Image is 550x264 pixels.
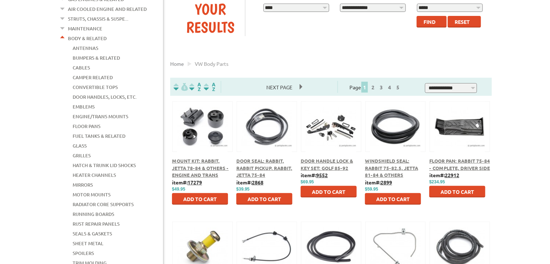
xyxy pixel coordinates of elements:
a: 2 [370,84,376,90]
b: item#: [236,179,263,186]
img: filterpricelow.svg [173,83,188,91]
a: Struts, Chassis & Suspe... [68,14,128,24]
button: Find [417,16,447,27]
a: Mirrors [73,180,93,190]
a: Glass [73,141,87,150]
b: item#: [429,172,459,178]
button: Add to Cart [236,193,292,205]
span: Add to Cart [312,188,345,195]
a: Sheet Metal [73,239,103,248]
a: Body & Related [68,34,107,43]
span: $234.95 [429,179,445,184]
a: Mount Kit: Rabbit, Jetta 78-84 & Others - Engine and Trans [172,158,229,178]
a: Grilles [73,151,91,160]
a: Motor Mounts [73,190,111,199]
a: Next Page [259,84,300,90]
u: 22912 [445,172,459,178]
button: Add to Cart [429,186,485,197]
a: Fuel Tanks & Related [73,131,125,141]
u: 9552 [316,172,328,178]
span: $39.95 [236,187,250,192]
a: Heater Channels [73,170,116,180]
a: Door Handles, Locks, Etc. [73,92,137,102]
b: item#: [365,179,392,186]
a: Floor Pan: Rabbit 75-84 - Complete, Driver Side [429,158,490,171]
a: Engine/Trans Mounts [73,112,128,121]
a: Windshield Seal: Rabbit 75-82.5, Jetta 81-84 & Others [365,158,418,178]
span: 1 [361,82,368,93]
u: 17279 [188,179,202,186]
a: Running Boards [73,209,114,219]
span: $59.95 [365,187,378,192]
a: Antennas [73,43,98,53]
button: Reset [448,16,481,27]
span: $49.95 [172,187,185,192]
span: Add to Cart [376,196,410,202]
a: Seals & Gaskets [73,229,112,238]
a: Bumpers & Related [73,53,120,63]
span: Next Page [259,82,300,93]
a: Floor Pans [73,122,100,131]
img: Sort by Sales Rank [202,83,217,91]
a: Convertible Tops [73,82,118,92]
a: Rust Repair Panels [73,219,120,229]
button: Add to Cart [301,186,357,197]
u: 2899 [381,179,392,186]
span: VW body parts [195,60,228,67]
a: Hatch & Trunk Lid Shocks [73,161,136,170]
a: Door Seal: Rabbit, Rabbit Pickup, Rabbit, Jetta 75-84 [236,158,292,178]
a: Cables [73,63,90,72]
span: Add to Cart [248,196,281,202]
div: Page [338,81,413,93]
button: Add to Cart [365,193,421,205]
a: Radiator Core Supports [73,200,134,209]
span: $69.95 [301,179,314,184]
a: Door Handle Lock & Key Set: Golf 85-92 [301,158,353,171]
img: Sort by Headline [188,83,202,91]
span: Find [424,18,435,25]
button: Add to Cart [172,193,228,205]
a: Camper Related [73,73,113,82]
a: 3 [378,84,384,90]
a: Home [170,60,184,67]
a: 5 [395,84,401,90]
b: item#: [301,172,328,178]
a: Emblems [73,102,95,111]
span: Add to Cart [441,188,474,195]
span: Add to Cart [183,196,217,202]
a: Maintenance [68,24,102,33]
a: 4 [386,84,393,90]
b: item#: [172,179,202,186]
u: 2868 [252,179,263,186]
a: Spoilers [73,248,94,258]
span: Reset [455,18,470,25]
a: Air Cooled Engine and Related [68,4,147,14]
